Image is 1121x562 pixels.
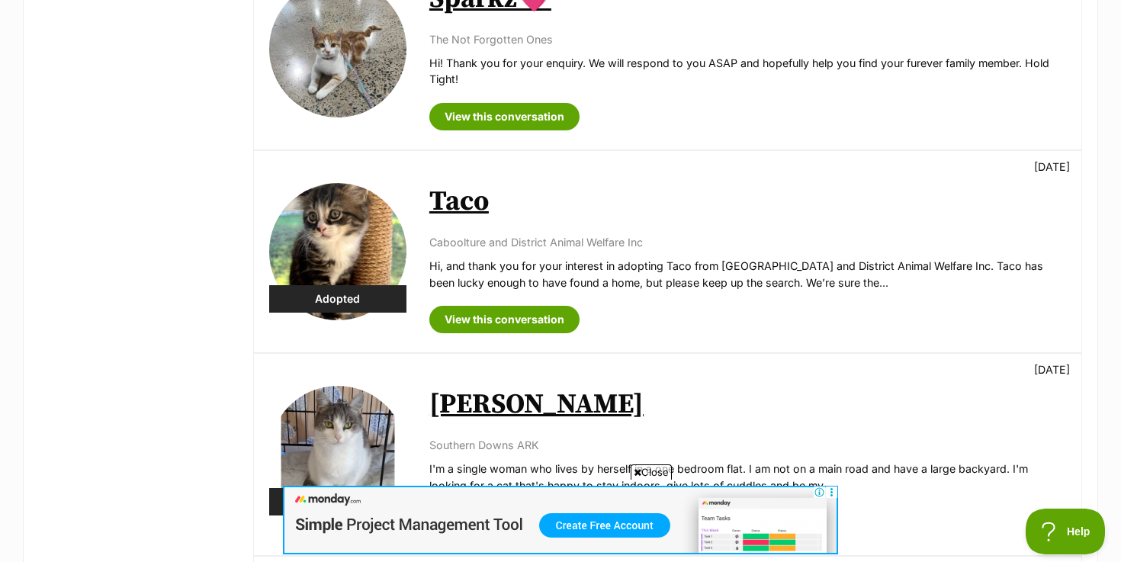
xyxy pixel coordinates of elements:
iframe: Advertisement [283,486,838,554]
p: Hi, and thank you for your interest in adopting Taco from [GEOGRAPHIC_DATA] and District Animal W... [429,258,1066,291]
img: Jasmine [269,386,406,523]
a: [PERSON_NAME] [429,387,644,422]
span: Close [631,464,672,480]
p: Caboolture and District Animal Welfare Inc [429,234,1066,250]
div: Adopted [269,488,406,515]
p: The Not Forgotten Ones [429,31,1066,47]
p: Hi! Thank you for your enquiry. We will respond to you ASAP and hopefully help you find your fure... [429,55,1066,88]
div: Adopted [269,285,406,313]
p: I'm a single woman who lives by herself in a one bedroom flat. I am not on a main road and have a... [429,461,1066,493]
a: Taco [429,185,489,219]
img: Taco [269,183,406,320]
iframe: Help Scout Beacon - Open [1026,509,1106,554]
a: View this conversation [429,306,580,333]
p: [DATE] [1034,159,1070,175]
p: [DATE] [1034,361,1070,377]
a: View this conversation [429,103,580,130]
p: Southern Downs ARK [429,437,1066,453]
